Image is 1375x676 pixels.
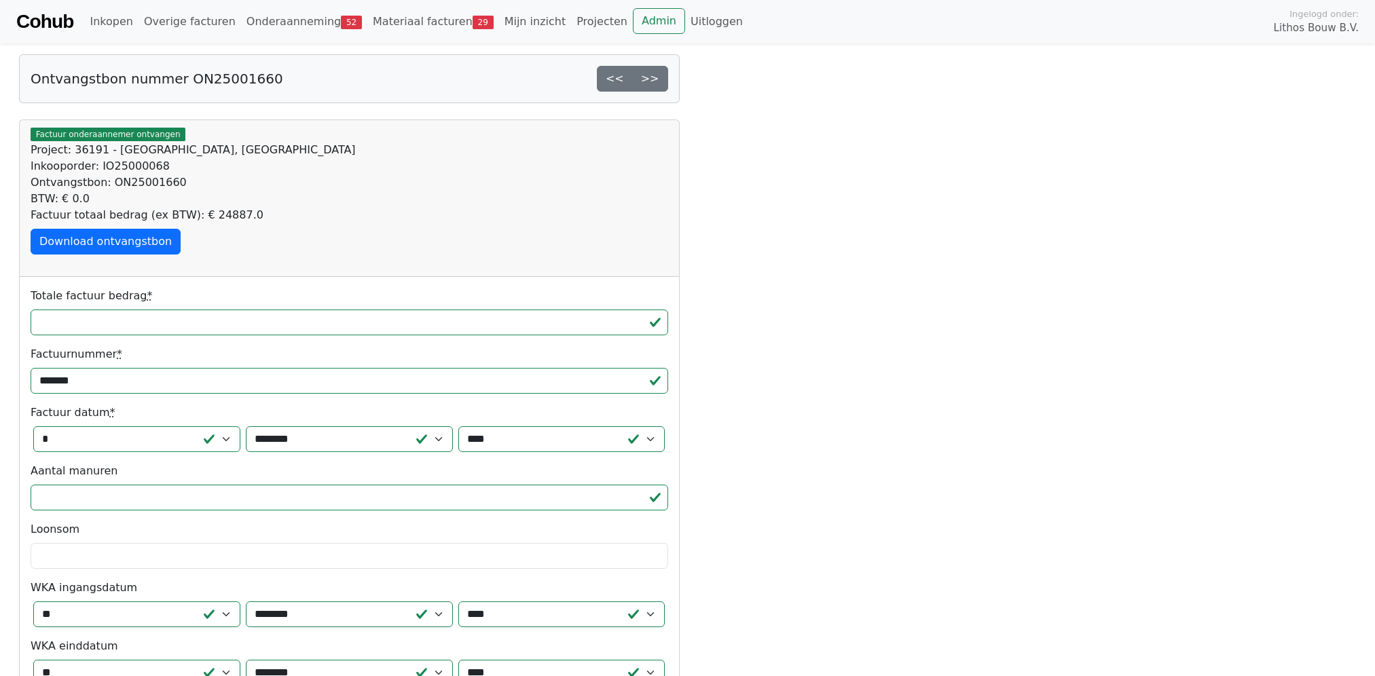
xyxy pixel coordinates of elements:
[31,288,152,304] label: Totale factuur bedrag
[571,8,633,35] a: Projecten
[685,8,748,35] a: Uitloggen
[31,580,137,596] label: WKA ingangsdatum
[31,128,185,141] span: Factuur onderaannemer ontvangen
[367,8,499,35] a: Materiaal facturen29
[147,289,152,302] abbr: required
[241,8,367,35] a: Onderaanneming52
[597,66,633,92] a: <<
[31,405,115,421] label: Factuur datum
[31,229,181,255] a: Download ontvangstbon
[341,16,362,29] span: 52
[31,463,117,479] label: Aantal manuren
[31,142,668,158] div: Project: 36191 - [GEOGRAPHIC_DATA], [GEOGRAPHIC_DATA]
[473,16,494,29] span: 29
[110,406,115,419] abbr: required
[31,638,118,654] label: WKA einddatum
[139,8,241,35] a: Overige facturen
[16,5,73,38] a: Cohub
[31,191,668,207] div: BTW: € 0.0
[31,346,122,362] label: Factuurnummer
[31,158,668,174] div: Inkooporder: IO25000068
[633,8,685,34] a: Admin
[1274,20,1359,36] span: Lithos Bouw B.V.
[31,71,283,87] h5: Ontvangstbon nummer ON25001660
[117,348,122,360] abbr: required
[31,207,668,223] div: Factuur totaal bedrag (ex BTW): € 24887.0
[31,521,79,538] label: Loonsom
[632,66,668,92] a: >>
[84,8,138,35] a: Inkopen
[31,174,668,191] div: Ontvangstbon: ON25001660
[1289,7,1359,20] span: Ingelogd onder:
[499,8,572,35] a: Mijn inzicht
